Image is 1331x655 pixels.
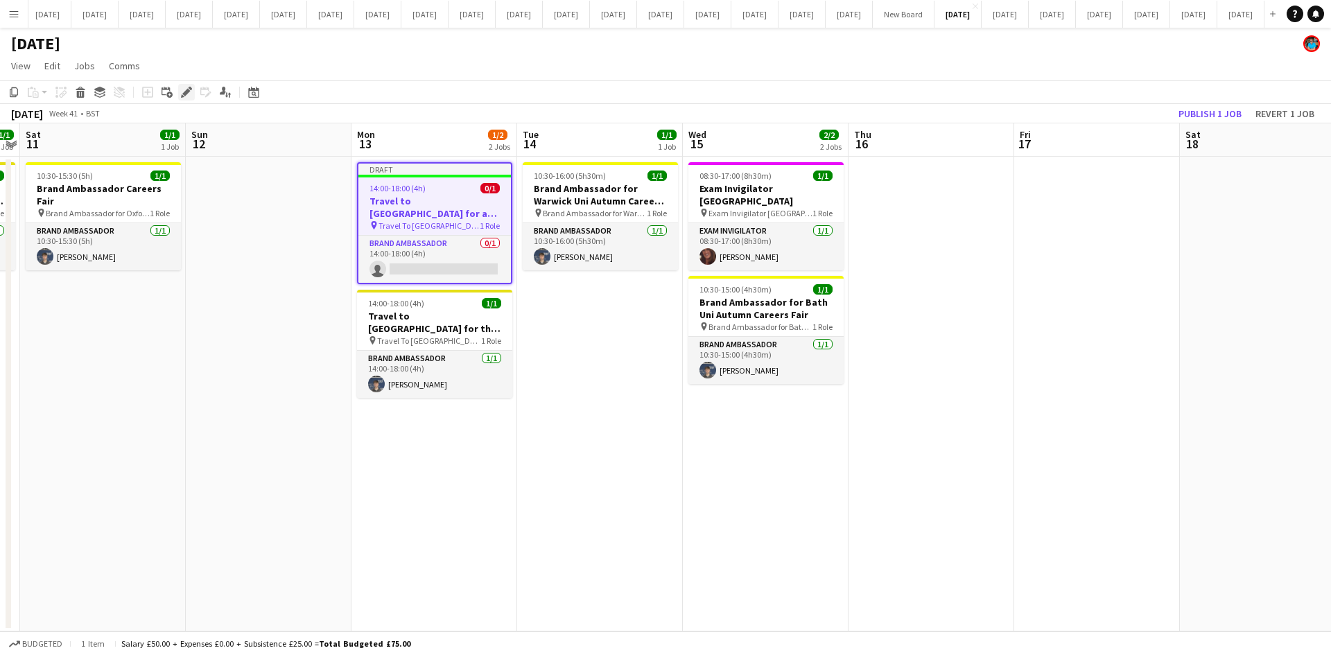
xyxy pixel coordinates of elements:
[103,57,146,75] a: Comms
[11,107,43,121] div: [DATE]
[166,1,213,28] button: [DATE]
[76,638,110,649] span: 1 item
[658,141,676,152] div: 1 Job
[489,141,510,152] div: 2 Jobs
[260,1,307,28] button: [DATE]
[543,1,590,28] button: [DATE]
[708,322,812,332] span: Brand Ambassador for Bath Uni Autumn Careers Fair
[357,128,375,141] span: Mon
[684,1,731,28] button: [DATE]
[813,284,833,295] span: 1/1
[854,128,871,141] span: Thu
[852,136,871,152] span: 16
[354,1,401,28] button: [DATE]
[160,130,180,140] span: 1/1
[480,183,500,193] span: 0/1
[69,57,101,75] a: Jobs
[358,195,511,220] h3: Travel to [GEOGRAPHIC_DATA] for a recruitment fair on [DATE]
[74,60,95,72] span: Jobs
[150,208,170,218] span: 1 Role
[523,128,539,141] span: Tue
[44,60,60,72] span: Edit
[637,1,684,28] button: [DATE]
[369,183,426,193] span: 14:00-18:00 (4h)
[319,638,410,649] span: Total Budgeted £75.00
[357,162,512,284] app-job-card: Draft14:00-18:00 (4h)0/1Travel to [GEOGRAPHIC_DATA] for a recruitment fair on [DATE] Travel To [G...
[657,130,677,140] span: 1/1
[1076,1,1123,28] button: [DATE]
[778,1,826,28] button: [DATE]
[119,1,166,28] button: [DATE]
[307,1,354,28] button: [DATE]
[686,136,706,152] span: 15
[688,182,844,207] h3: Exam Invigilator [GEOGRAPHIC_DATA]
[819,130,839,140] span: 2/2
[1303,35,1320,52] app-user-avatar: Oscar Peck
[355,136,375,152] span: 13
[688,337,844,384] app-card-role: Brand Ambassador1/110:30-15:00 (4h30m)[PERSON_NAME]
[496,1,543,28] button: [DATE]
[543,208,647,218] span: Brand Ambassador for Warwick Uni Autumn Careers Fair
[24,136,41,152] span: 11
[449,1,496,28] button: [DATE]
[523,162,678,270] app-job-card: 10:30-16:00 (5h30m)1/1Brand Ambassador for Warwick Uni Autumn Careers Fair Brand Ambassador for W...
[1250,105,1320,123] button: Revert 1 job
[358,164,511,175] div: Draft
[37,171,93,181] span: 10:30-15:30 (5h)
[46,208,150,218] span: Brand Ambassador for Oxford Careers Fair
[826,1,873,28] button: [DATE]
[488,130,507,140] span: 1/2
[39,57,66,75] a: Edit
[731,1,778,28] button: [DATE]
[1173,105,1247,123] button: Publish 1 job
[1170,1,1217,28] button: [DATE]
[481,335,501,346] span: 1 Role
[523,223,678,270] app-card-role: Brand Ambassador1/110:30-16:00 (5h30m)[PERSON_NAME]
[11,33,60,54] h1: [DATE]
[590,1,637,28] button: [DATE]
[191,128,208,141] span: Sun
[7,636,64,652] button: Budgeted
[357,351,512,398] app-card-role: Brand Ambassador1/114:00-18:00 (4h)[PERSON_NAME]
[121,638,410,649] div: Salary £50.00 + Expenses £0.00 + Subsistence £25.00 =
[688,162,844,270] app-job-card: 08:30-17:00 (8h30m)1/1Exam Invigilator [GEOGRAPHIC_DATA] Exam Invigilator [GEOGRAPHIC_DATA]1 Role...
[812,208,833,218] span: 1 Role
[982,1,1029,28] button: [DATE]
[357,290,512,398] app-job-card: 14:00-18:00 (4h)1/1Travel to [GEOGRAPHIC_DATA] for the Autumn Careers fair on [DATE] Travel To [G...
[26,223,181,270] app-card-role: Brand Ambassador1/110:30-15:30 (5h)[PERSON_NAME]
[1029,1,1076,28] button: [DATE]
[11,60,31,72] span: View
[86,108,100,119] div: BST
[24,1,71,28] button: [DATE]
[523,182,678,207] h3: Brand Ambassador for Warwick Uni Autumn Careers Fair
[1217,1,1264,28] button: [DATE]
[189,136,208,152] span: 12
[6,57,36,75] a: View
[647,171,667,181] span: 1/1
[150,171,170,181] span: 1/1
[358,236,511,283] app-card-role: Brand Ambassador0/114:00-18:00 (4h)
[820,141,842,152] div: 2 Jobs
[26,128,41,141] span: Sat
[482,298,501,308] span: 1/1
[1183,136,1201,152] span: 18
[357,310,512,335] h3: Travel to [GEOGRAPHIC_DATA] for the Autumn Careers fair on [DATE]
[1123,1,1170,28] button: [DATE]
[213,1,260,28] button: [DATE]
[1185,128,1201,141] span: Sat
[521,136,539,152] span: 14
[401,1,449,28] button: [DATE]
[934,1,982,28] button: [DATE]
[708,208,812,218] span: Exam Invigilator [GEOGRAPHIC_DATA]
[688,296,844,321] h3: Brand Ambassador for Bath Uni Autumn Careers Fair
[688,276,844,384] div: 10:30-15:00 (4h30m)1/1Brand Ambassador for Bath Uni Autumn Careers Fair Brand Ambassador for Bath...
[699,171,772,181] span: 08:30-17:00 (8h30m)
[812,322,833,332] span: 1 Role
[109,60,140,72] span: Comms
[26,182,181,207] h3: Brand Ambassador Careers Fair
[26,162,181,270] app-job-card: 10:30-15:30 (5h)1/1Brand Ambassador Careers Fair Brand Ambassador for Oxford Careers Fair1 RoleBr...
